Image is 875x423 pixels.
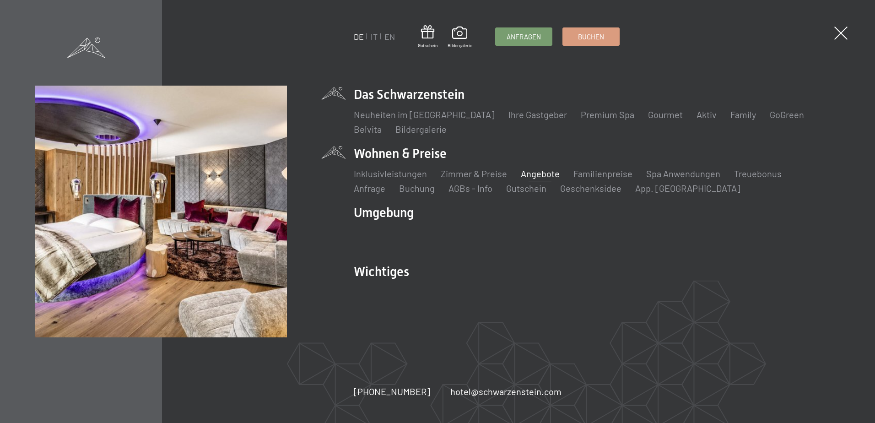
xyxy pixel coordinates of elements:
a: Bildergalerie [448,27,472,49]
span: Buchen [578,32,604,42]
a: Familienpreise [573,168,632,179]
a: [PHONE_NUMBER] [354,385,430,398]
a: Treuebonus [734,168,782,179]
a: IT [371,32,378,42]
a: Gourmet [648,109,683,120]
span: [PHONE_NUMBER] [354,386,430,397]
span: Anfragen [507,32,541,42]
a: Buchen [563,28,619,45]
span: Gutschein [418,42,437,49]
a: Bildergalerie [395,124,447,135]
a: DE [354,32,364,42]
a: App. [GEOGRAPHIC_DATA] [635,183,740,194]
a: Gutschein [418,25,437,49]
a: AGBs - Info [448,183,492,194]
a: GoGreen [770,109,804,120]
a: hotel@schwarzenstein.com [450,385,562,398]
a: Anfragen [496,28,552,45]
a: Gutschein [506,183,546,194]
a: Inklusivleistungen [354,168,427,179]
a: Ihre Gastgeber [508,109,567,120]
a: Spa Anwendungen [646,168,720,179]
a: Premium Spa [581,109,634,120]
a: Neuheiten im [GEOGRAPHIC_DATA] [354,109,495,120]
a: Family [730,109,756,120]
a: Zimmer & Preise [441,168,507,179]
a: Buchung [399,183,435,194]
a: Belvita [354,124,382,135]
a: Aktiv [697,109,717,120]
a: EN [384,32,395,42]
a: Anfrage [354,183,385,194]
a: Geschenksidee [560,183,621,194]
a: Angebote [521,168,560,179]
span: Bildergalerie [448,42,472,49]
